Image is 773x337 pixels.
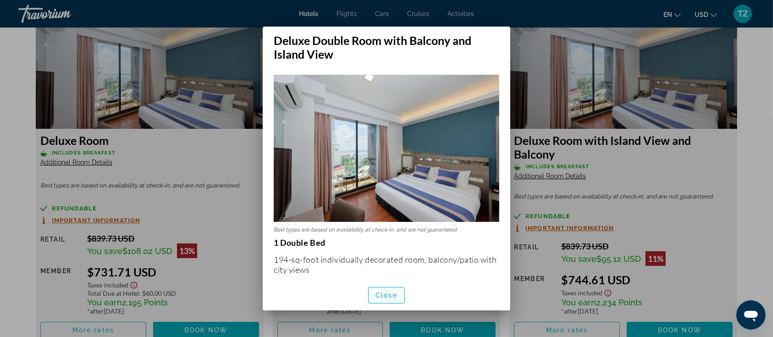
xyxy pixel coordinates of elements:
button: Close [368,287,405,304]
h2: Deluxe Double Room with Balcony and Island View [263,27,510,61]
p: 194-sq-foot individually decorated room, balcony/patio with city views [274,254,499,275]
p: Bed types are based on availability at check-in, and are not guaranteed. [274,227,499,233]
span: Close [375,292,398,299]
iframe: Button to launch messaging window [736,300,766,330]
strong: 1 Double Bed [274,238,326,248]
img: Deluxe Double Room with Balcony and Island View [274,75,499,222]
